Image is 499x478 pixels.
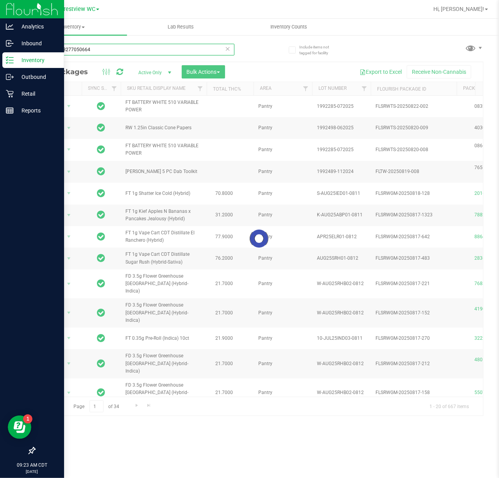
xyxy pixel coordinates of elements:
input: Search Package ID, Item Name, SKU, Lot or Part Number... [34,44,234,55]
p: [DATE] [4,469,61,474]
p: Inventory [14,55,61,65]
a: Lab Results [127,19,235,35]
inline-svg: Retail [6,90,14,98]
p: 09:23 AM CDT [4,462,61,469]
inline-svg: Reports [6,107,14,114]
span: Hi, [PERSON_NAME]! [433,6,484,12]
p: Analytics [14,22,61,31]
p: Inbound [14,39,61,48]
p: Outbound [14,72,61,82]
p: Reports [14,106,61,115]
span: Include items not tagged for facility [299,44,338,56]
iframe: Resource center [8,416,31,439]
inline-svg: Outbound [6,73,14,81]
a: Inventory Counts [235,19,343,35]
span: Inventory Counts [260,23,318,30]
span: Lab Results [157,23,204,30]
span: Crestview WC [60,6,95,12]
a: Inventory [19,19,127,35]
span: Clear [225,44,231,54]
inline-svg: Inbound [6,39,14,47]
p: Retail [14,89,61,98]
inline-svg: Inventory [6,56,14,64]
span: Inventory [19,23,127,30]
inline-svg: Analytics [6,23,14,30]
iframe: Resource center unread badge [23,414,32,424]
